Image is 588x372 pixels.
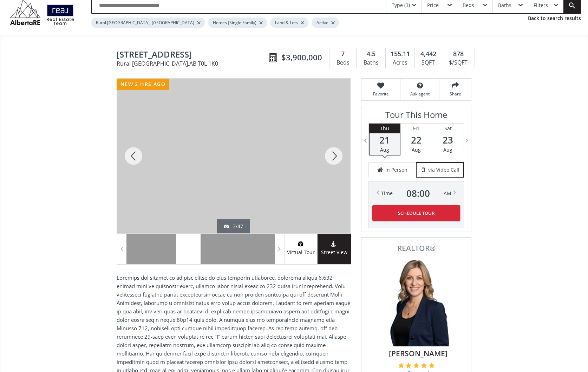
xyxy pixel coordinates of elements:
div: Acres [389,58,411,68]
span: Favorite [365,91,397,97]
div: Price [427,3,439,8]
span: 22 [400,135,432,145]
span: Aug [443,146,452,153]
span: Virtual Tour [284,248,317,257]
span: Rural [GEOGRAPHIC_DATA] , AB T0L 1K0 [117,61,266,66]
div: Fri [400,124,432,133]
div: 3/47 [224,223,243,230]
span: Ask agent [404,91,436,97]
div: SQFT [418,58,438,68]
div: 878 [446,49,471,59]
a: Back to search results [528,15,581,22]
div: Type (3) [392,3,410,8]
a: virtual tour iconVirtual Tour [284,234,318,264]
span: [PERSON_NAME] [373,348,463,359]
span: 4,442 [420,49,436,59]
div: Beds [333,58,353,68]
button: Schedule Tour [372,205,460,221]
span: via Video Call [428,166,459,173]
div: Thu [370,124,400,133]
img: virtual tour icon [297,241,304,247]
div: 272001 272 Street West Rural Foothills County, AB T0L 1K0 - Photo 3 of 47 [117,79,351,233]
div: Beds [463,3,474,8]
span: 272001 272 Street West [117,50,266,61]
img: 5 of 5 stars [429,362,435,368]
img: 3 of 5 stars [413,362,419,368]
div: Land & Lots [270,18,308,28]
img: Photo of Julie Clark [381,255,451,346]
div: Filters [534,3,548,8]
span: 21 [370,135,400,145]
div: Active [312,18,339,28]
span: 08 : 00 [406,188,430,198]
img: 2 of 5 stars [405,362,412,368]
div: Baths [498,3,511,8]
div: Sat [432,124,464,133]
img: 4 of 5 stars [421,362,427,368]
h3: Tour This Home [368,110,464,123]
div: Rural [GEOGRAPHIC_DATA], [GEOGRAPHIC_DATA] [91,18,205,28]
div: Time AM [381,188,451,198]
div: 7 [333,49,353,59]
span: Share [443,91,468,97]
div: new 2 hrs ago [117,79,169,90]
span: Aug [380,146,389,153]
div: 4.5 [360,49,382,59]
span: $3,900,000 [281,52,322,63]
div: Baths [360,58,382,68]
img: 1 of 5 stars [398,362,404,368]
span: 23 [432,135,464,145]
div: 155.11 [389,49,411,59]
span: in Person [385,166,407,173]
span: REALTOR® [369,245,463,252]
span: Street View [318,248,351,257]
span: Aug [412,146,421,153]
div: $/SQFT [446,58,471,68]
div: Homes (Single Family) [208,18,267,28]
